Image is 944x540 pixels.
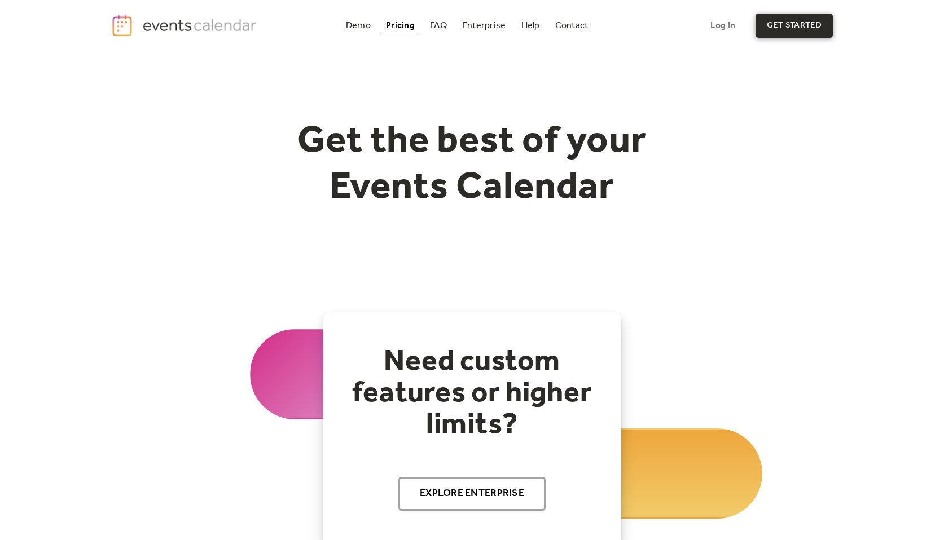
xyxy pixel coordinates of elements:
h1: Get the best of your Events Calendar [256,119,689,211]
a: Contact [551,18,593,33]
a: get started [756,14,833,38]
h2: Need custom features or higher limits? [346,346,599,441]
a: Log In [699,14,747,38]
div: Pricing [386,23,415,29]
a: Enterprise [458,18,510,33]
a: FAQ [425,18,451,33]
a: Pricing [381,18,419,33]
a: Help [517,18,545,33]
div: Demo [346,23,371,29]
a: Demo [341,18,375,33]
div: Enterprise [462,23,506,29]
div: FAQ [430,23,447,29]
div: Contact [555,23,589,29]
a: Explore Enterprise [398,477,546,511]
div: Help [521,23,540,29]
